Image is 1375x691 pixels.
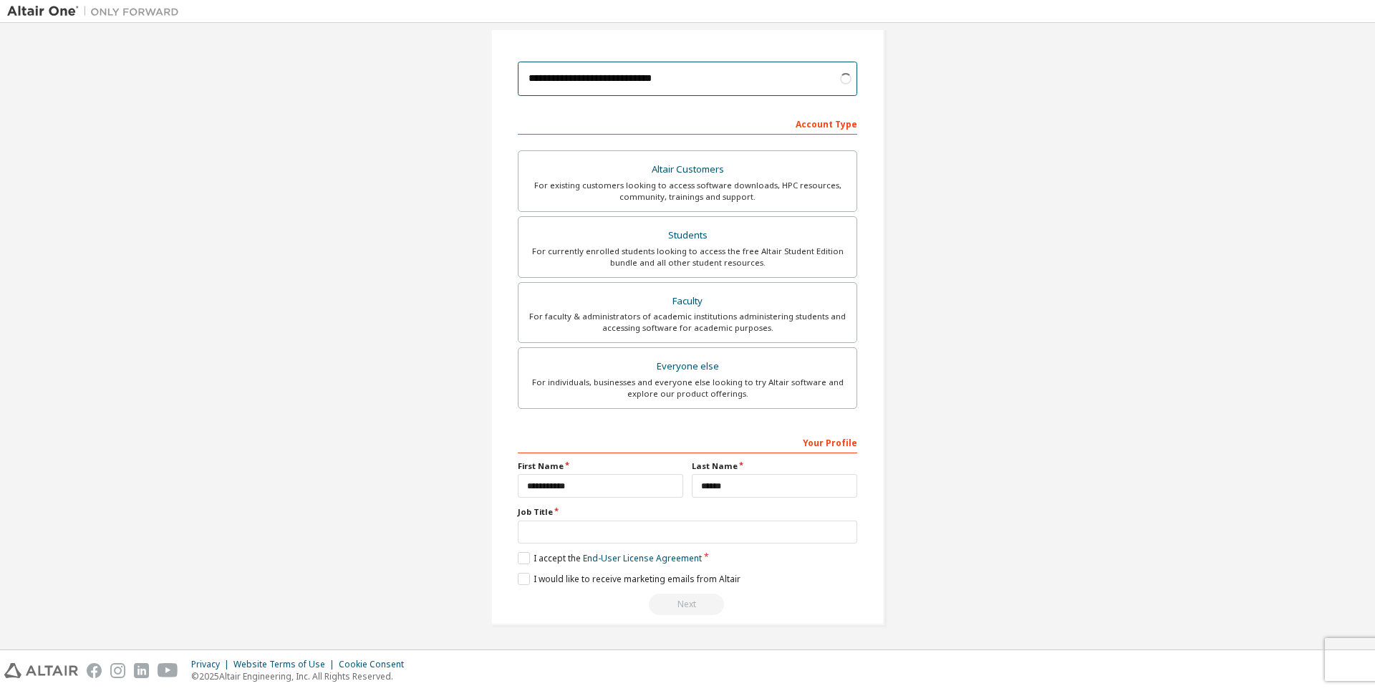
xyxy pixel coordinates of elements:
label: First Name [518,460,683,472]
div: Cookie Consent [339,659,412,670]
div: For existing customers looking to access software downloads, HPC resources, community, trainings ... [527,180,848,203]
div: Please wait while checking email ... [518,594,857,615]
div: Website Terms of Use [233,659,339,670]
div: For currently enrolled students looking to access the free Altair Student Edition bundle and all ... [527,246,848,269]
div: Account Type [518,112,857,135]
img: linkedin.svg [134,663,149,678]
div: Your Profile [518,430,857,453]
div: Everyone else [527,357,848,377]
label: I accept the [518,552,702,564]
div: For individuals, businesses and everyone else looking to try Altair software and explore our prod... [527,377,848,400]
div: Altair Customers [527,160,848,180]
label: Last Name [692,460,857,472]
img: Altair One [7,4,186,19]
div: Faculty [527,291,848,311]
a: End-User License Agreement [583,552,702,564]
p: © 2025 Altair Engineering, Inc. All Rights Reserved. [191,670,412,682]
img: altair_logo.svg [4,663,78,678]
label: I would like to receive marketing emails from Altair [518,573,740,585]
div: Privacy [191,659,233,670]
label: Job Title [518,506,857,518]
div: Students [527,226,848,246]
div: For faculty & administrators of academic institutions administering students and accessing softwa... [527,311,848,334]
img: facebook.svg [87,663,102,678]
img: youtube.svg [158,663,178,678]
img: instagram.svg [110,663,125,678]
